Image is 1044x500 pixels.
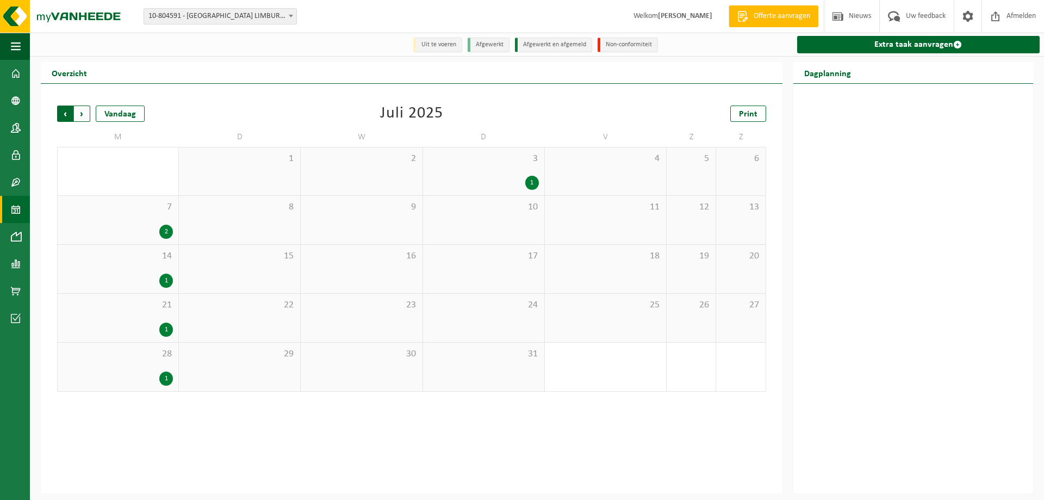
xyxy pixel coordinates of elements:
span: 19 [672,250,710,262]
span: 3 [428,153,539,165]
span: 30 [306,348,417,360]
span: Print [739,110,757,119]
span: 10-804591 - SABCA LIMBURG NV - LUMMEN [144,8,297,24]
span: 27 [722,299,760,311]
td: Z [667,127,716,147]
h2: Overzicht [41,62,98,83]
div: 1 [159,372,173,386]
span: 21 [63,299,173,311]
span: 18 [550,250,661,262]
span: Volgende [74,106,90,122]
span: 24 [428,299,539,311]
li: Afgewerkt [468,38,509,52]
td: V [545,127,667,147]
li: Uit te voeren [413,38,462,52]
li: Non-conformiteit [598,38,658,52]
span: 6 [722,153,760,165]
li: Afgewerkt en afgemeld [515,38,592,52]
div: 1 [525,176,539,190]
span: 13 [722,201,760,213]
span: 12 [672,201,710,213]
div: 1 [159,274,173,288]
span: 17 [428,250,539,262]
span: 16 [306,250,417,262]
td: D [423,127,545,147]
span: Offerte aanvragen [751,11,813,22]
span: 11 [550,201,661,213]
span: 22 [184,299,295,311]
span: 10-804591 - SABCA LIMBURG NV - LUMMEN [144,9,296,24]
span: 26 [672,299,710,311]
a: Offerte aanvragen [729,5,818,27]
span: 31 [428,348,539,360]
div: 2 [159,225,173,239]
span: 25 [550,299,661,311]
strong: [PERSON_NAME] [658,12,712,20]
span: 4 [550,153,661,165]
td: W [301,127,422,147]
span: 10 [428,201,539,213]
td: M [57,127,179,147]
span: 15 [184,250,295,262]
td: D [179,127,301,147]
div: Juli 2025 [380,106,443,122]
span: 1 [184,153,295,165]
span: 7 [63,201,173,213]
div: 1 [159,323,173,337]
span: Vorige [57,106,73,122]
td: Z [716,127,766,147]
h2: Dagplanning [793,62,862,83]
span: 8 [184,201,295,213]
span: 20 [722,250,760,262]
a: Extra taak aanvragen [797,36,1040,53]
span: 5 [672,153,710,165]
span: 9 [306,201,417,213]
span: 14 [63,250,173,262]
span: 28 [63,348,173,360]
span: 23 [306,299,417,311]
div: Vandaag [96,106,145,122]
a: Print [730,106,766,122]
span: 29 [184,348,295,360]
span: 2 [306,153,417,165]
